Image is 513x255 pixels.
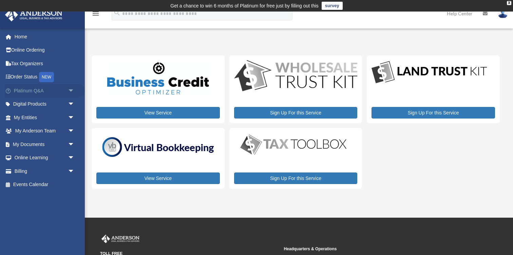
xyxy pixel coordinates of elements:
[5,70,85,84] a: Order StatusNEW
[234,172,358,184] a: Sign Up For this Service
[170,2,319,10] div: Get a chance to win 6 months of Platinum for free just by filling out this
[5,164,85,178] a: Billingarrow_drop_down
[96,107,220,119] a: View Service
[68,111,81,125] span: arrow_drop_down
[5,124,85,138] a: My Anderson Teamarrow_drop_down
[39,72,54,82] div: NEW
[68,138,81,151] span: arrow_drop_down
[92,12,100,18] a: menu
[96,172,220,184] a: View Service
[234,107,358,119] a: Sign Up For this Service
[68,124,81,138] span: arrow_drop_down
[68,151,81,165] span: arrow_drop_down
[100,235,141,243] img: Anderson Advisors Platinum Portal
[5,178,85,192] a: Events Calendar
[5,84,85,97] a: Platinum Q&Aarrow_drop_down
[5,138,85,151] a: My Documentsarrow_drop_down
[68,164,81,178] span: arrow_drop_down
[507,1,511,5] div: close
[5,57,85,70] a: Tax Organizers
[68,84,81,98] span: arrow_drop_down
[5,97,81,111] a: Digital Productsarrow_drop_down
[372,60,487,85] img: LandTrust_lgo-1.jpg
[5,30,85,43] a: Home
[234,133,353,157] img: taxtoolbox_new-1.webp
[92,10,100,18] i: menu
[5,111,85,124] a: My Entitiesarrow_drop_down
[5,151,85,165] a: Online Learningarrow_drop_down
[3,8,64,21] img: Anderson Advisors Platinum Portal
[234,60,358,93] img: WS-Trust-Kit-lgo-1.jpg
[498,8,508,18] img: User Pic
[68,97,81,111] span: arrow_drop_down
[322,2,343,10] a: survey
[113,9,121,17] i: search
[372,107,495,119] a: Sign Up For this Service
[5,43,85,57] a: Online Ordering
[284,245,462,253] small: Headquarters & Operations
